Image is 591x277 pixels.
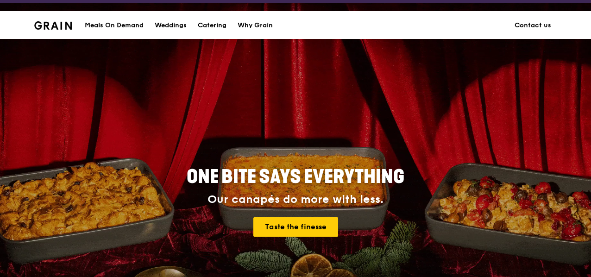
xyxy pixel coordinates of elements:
[232,12,278,39] a: Why Grain
[34,21,72,30] img: Grain
[34,11,72,38] a: GrainGrain
[238,12,273,39] div: Why Grain
[509,12,557,39] a: Contact us
[155,12,187,39] div: Weddings
[192,12,232,39] a: Catering
[149,12,192,39] a: Weddings
[187,166,404,188] span: ONE BITE SAYS EVERYTHING
[253,217,338,237] a: Taste the finesse
[129,193,462,206] div: Our canapés do more with less.
[198,12,226,39] div: Catering
[85,12,144,39] div: Meals On Demand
